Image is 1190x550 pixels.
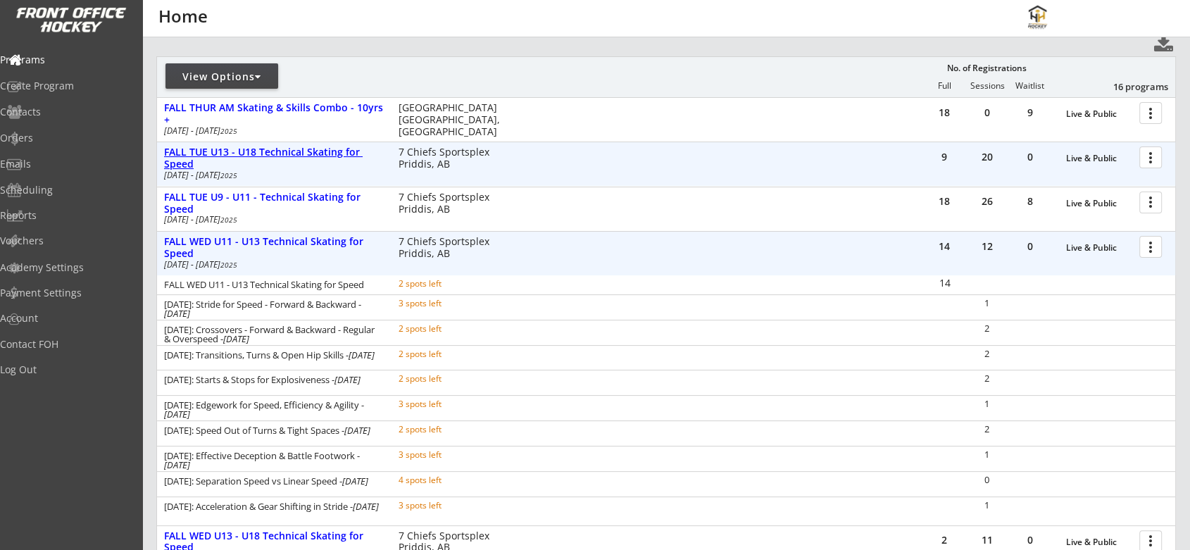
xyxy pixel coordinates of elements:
[1066,109,1132,119] div: Live & Public
[399,236,509,260] div: 7 Chiefs Sportsplex Priddis, AB
[1009,108,1051,118] div: 9
[966,399,1008,408] div: 1
[165,70,278,84] div: View Options
[399,451,489,459] div: 3 spots left
[966,425,1008,434] div: 2
[1066,243,1132,253] div: Live & Public
[923,196,965,206] div: 18
[164,261,380,269] div: [DATE] - [DATE]
[923,81,965,91] div: Full
[164,408,190,420] em: [DATE]
[164,102,384,126] div: FALL THUR AM Skating & Skills Combo - 10yrs +
[399,299,489,308] div: 3 spots left
[923,242,965,251] div: 14
[966,475,1008,485] div: 0
[164,502,380,511] div: [DATE]: Acceleration & Gear Shifting in Stride -
[223,332,249,345] em: [DATE]
[1009,152,1051,162] div: 0
[164,280,380,289] div: FALL WED U11 - U13 Technical Skating for Speed
[164,351,380,360] div: [DATE]: Transitions, Turns & Open Hip Skills -
[966,450,1008,459] div: 1
[399,280,489,288] div: 2 spots left
[399,375,489,383] div: 2 spots left
[164,451,380,470] div: [DATE]: Effective Deception & Battle Footwork -
[966,196,1008,206] div: 26
[164,401,380,419] div: [DATE]: Edgework for Speed, Efficiency & Agility -
[220,170,237,180] em: 2025
[164,426,380,435] div: [DATE]: Speed Out of Turns & Tight Spaces -
[966,501,1008,510] div: 1
[164,171,380,180] div: [DATE] - [DATE]
[220,260,237,270] em: 2025
[1139,102,1162,124] button: more_vert
[342,475,368,487] em: [DATE]
[399,400,489,408] div: 3 spots left
[966,324,1008,333] div: 2
[399,476,489,485] div: 4 spots left
[1095,80,1168,93] div: 16 programs
[399,192,509,215] div: 7 Chiefs Sportsplex Priddis, AB
[924,278,965,288] div: 14
[1139,146,1162,168] button: more_vert
[164,458,190,471] em: [DATE]
[1009,535,1051,545] div: 0
[966,349,1008,358] div: 2
[399,425,489,434] div: 2 spots left
[1066,537,1132,547] div: Live & Public
[399,501,489,510] div: 3 spots left
[164,300,380,318] div: [DATE]: Stride for Speed - Forward & Backward -
[164,146,384,170] div: FALL TUE U13 - U18 Technical Skating for Speed
[164,477,380,486] div: [DATE]: Separation Speed vs Linear Speed -
[164,325,380,344] div: [DATE]: Crossovers - Forward & Backward - Regular & Overspeed -
[966,108,1008,118] div: 0
[1009,242,1051,251] div: 0
[1008,81,1051,91] div: Waitlist
[399,146,509,170] div: 7 Chiefs Sportsplex Priddis, AB
[353,500,379,513] em: [DATE]
[164,215,380,224] div: [DATE] - [DATE]
[1139,236,1162,258] button: more_vert
[943,63,1030,73] div: No. of Registrations
[399,102,509,137] div: [GEOGRAPHIC_DATA] [GEOGRAPHIC_DATA], [GEOGRAPHIC_DATA]
[923,152,965,162] div: 9
[399,350,489,358] div: 2 spots left
[1139,192,1162,213] button: more_vert
[966,242,1008,251] div: 12
[164,127,380,135] div: [DATE] - [DATE]
[220,126,237,136] em: 2025
[164,307,190,320] em: [DATE]
[966,535,1008,545] div: 11
[923,108,965,118] div: 18
[966,81,1008,91] div: Sessions
[344,424,370,437] em: [DATE]
[1066,199,1132,208] div: Live & Public
[966,299,1008,308] div: 1
[1066,154,1132,163] div: Live & Public
[349,349,375,361] em: [DATE]
[966,374,1008,383] div: 2
[164,236,384,260] div: FALL WED U11 - U13 Technical Skating for Speed
[164,192,384,215] div: FALL TUE U9 - U11 - Technical Skating for Speed
[1009,196,1051,206] div: 8
[966,152,1008,162] div: 20
[334,373,361,386] em: [DATE]
[220,215,237,225] em: 2025
[399,325,489,333] div: 2 spots left
[923,535,965,545] div: 2
[164,375,380,385] div: [DATE]: Starts & Stops for Explosiveness -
